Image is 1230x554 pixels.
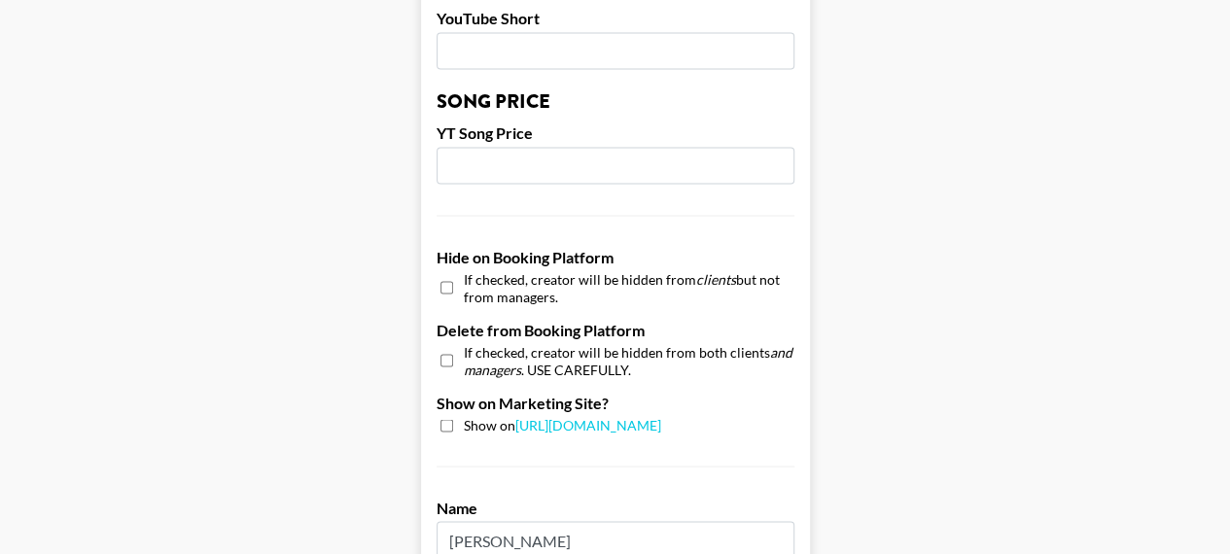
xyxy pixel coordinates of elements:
label: Name [437,498,794,517]
span: If checked, creator will be hidden from but not from managers. [464,270,794,304]
label: YT Song Price [437,123,794,143]
em: and managers [464,343,792,377]
label: Show on Marketing Site? [437,393,794,412]
label: Hide on Booking Platform [437,247,794,266]
span: If checked, creator will be hidden from both clients . USE CAREFULLY. [464,343,794,377]
a: [URL][DOMAIN_NAME] [515,416,661,433]
label: Delete from Booking Platform [437,320,794,339]
em: clients [696,270,736,287]
label: YouTube Short [437,9,794,28]
h3: Song Price [437,92,794,112]
span: Show on [464,416,661,434]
